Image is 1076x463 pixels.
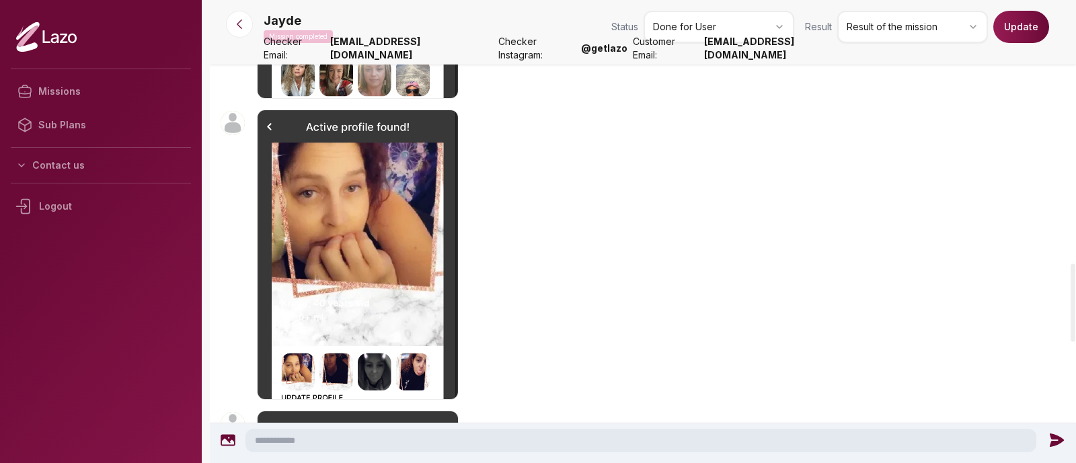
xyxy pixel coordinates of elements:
p: Jayde [264,11,301,30]
a: Sub Plans [11,108,191,142]
button: Contact us [11,153,191,177]
p: Mission completed [264,30,333,43]
strong: @ getlazo [581,42,627,55]
span: Customer Email: [633,35,698,62]
a: Missions [11,75,191,108]
button: Update [993,11,1049,43]
img: User avatar [221,111,245,135]
strong: [EMAIL_ADDRESS][DOMAIN_NAME] [330,35,492,62]
span: Checker Instagram: [498,35,576,62]
div: Logout [11,189,191,224]
strong: [EMAIL_ADDRESS][DOMAIN_NAME] [704,35,866,62]
span: Result [805,20,832,34]
span: Checker Email: [264,35,325,62]
img: User avatar [221,412,245,436]
span: Status [611,20,638,34]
